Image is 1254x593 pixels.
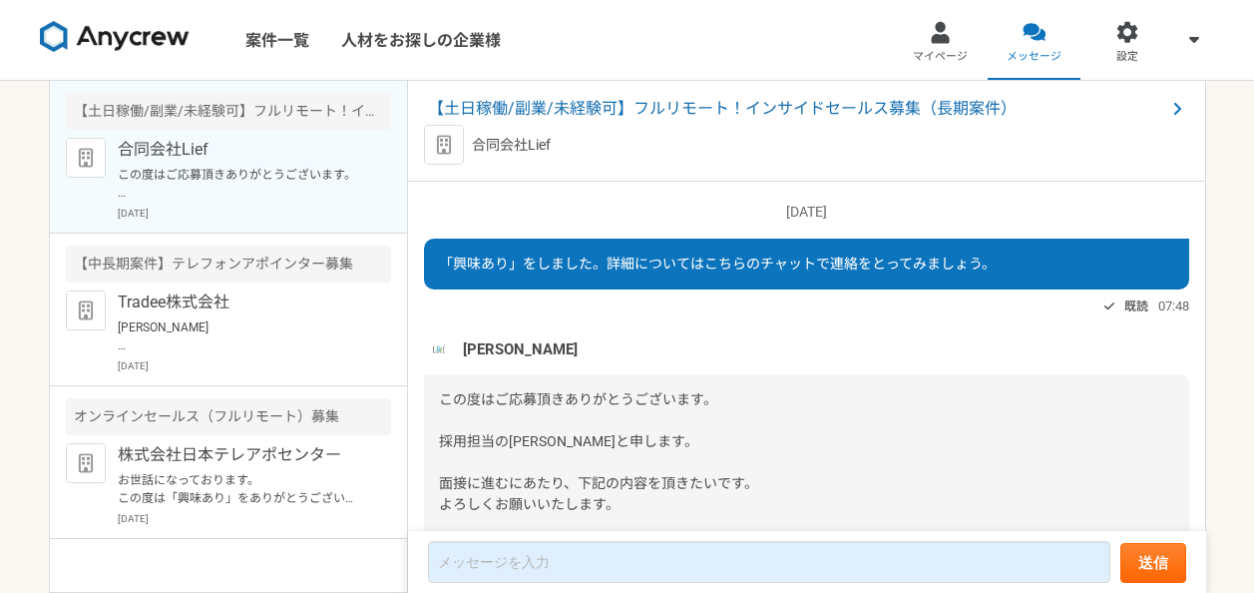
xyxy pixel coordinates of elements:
[1124,295,1148,318] span: 既読
[1120,543,1186,583] button: 送信
[424,202,1189,223] p: [DATE]
[118,471,364,507] p: お世話になっております。 この度は「興味あり」をありがとうございます。 プロフィール拝見してとても魅力的なご経歴で、 ぜひ一度、弊社面談をお願いできないでしょうか？ [URL][DOMAIN_N...
[428,97,1165,121] span: 【土日稼働/副業/未経験可】フルリモート！インサイドセールス募集（長期案件）
[118,318,364,354] p: [PERSON_NAME] この度は弊社求人にご興味を持っていただきありがとうございます。 Tradee株式会社の[PERSON_NAME]と申します。 今回弊社が募っている求人は特定技能商材に...
[40,21,190,53] img: 8DqYSo04kwAAAAASUVORK5CYII=
[424,334,454,364] img: unnamed.png
[66,93,391,130] div: 【土日稼働/副業/未経験可】フルリモート！インサイドセールス募集（長期案件）
[913,49,968,65] span: マイページ
[118,443,364,467] p: 株式会社日本テレアポセンター
[66,138,106,178] img: default_org_logo-42cde973f59100197ec2c8e796e4974ac8490bb5b08a0eb061ff975e4574aa76.png
[118,206,391,221] p: [DATE]
[118,291,364,314] p: Tradee株式会社
[439,256,996,272] span: 「興味あり」をしました。詳細についてはこちらのチャットで連絡をとってみましょう。
[66,291,106,330] img: default_org_logo-42cde973f59100197ec2c8e796e4974ac8490bb5b08a0eb061ff975e4574aa76.png
[118,166,364,202] p: この度はご応募頂きありがとうございます。 採用担当の[PERSON_NAME]と申します。 面接に進むにあたり、下記の内容を頂きたいです。 よろしくお願いいたします。 ⑴お名前/読み方 ⑵年齢 ...
[118,358,391,373] p: [DATE]
[118,138,364,162] p: 合同会社Lief
[1007,49,1061,65] span: メッセージ
[66,398,391,435] div: オンラインセールス（フルリモート）募集
[66,246,391,283] div: 【中長期案件】テレフォンアポインター募集
[424,125,464,165] img: default_org_logo-42cde973f59100197ec2c8e796e4974ac8490bb5b08a0eb061ff975e4574aa76.png
[472,135,551,156] p: 合同会社Lief
[66,443,106,483] img: default_org_logo-42cde973f59100197ec2c8e796e4974ac8490bb5b08a0eb061ff975e4574aa76.png
[118,511,391,526] p: [DATE]
[1116,49,1138,65] span: 設定
[1158,296,1189,315] span: 07:48
[463,338,578,360] span: [PERSON_NAME]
